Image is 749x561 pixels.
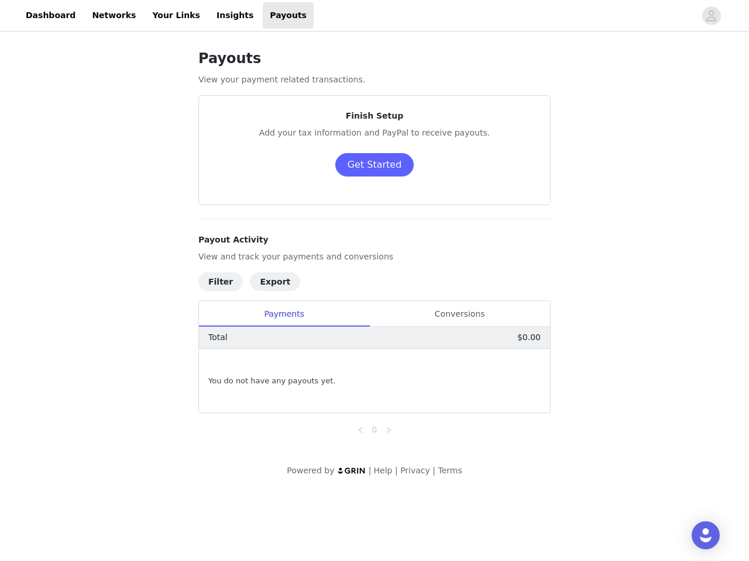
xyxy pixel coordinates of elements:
p: View and track your payments and conversions [198,251,551,263]
a: Help [374,466,393,475]
li: Previous Page [353,423,367,437]
img: logo [337,467,366,475]
button: Get Started [335,153,414,176]
div: avatar [706,6,717,25]
p: Finish Setup [213,110,536,122]
a: Dashboard [19,2,83,29]
p: Total [208,331,228,344]
span: | [369,466,372,475]
a: Payouts [263,2,314,29]
a: Your Links [145,2,207,29]
p: $0.00 [517,331,541,344]
i: icon: right [385,427,392,434]
h4: Payout Activity [198,234,551,246]
span: Powered by [287,466,334,475]
div: Conversions [369,301,550,327]
li: 0 [367,423,382,437]
h1: Payouts [198,48,551,69]
div: Open Intercom Messenger [692,521,720,549]
p: View your payment related transactions. [198,74,551,86]
span: You do not have any payouts yet. [208,375,335,387]
a: Networks [85,2,143,29]
span: | [432,466,435,475]
p: Add your tax information and PayPal to receive payouts. [213,127,536,139]
button: Export [250,272,300,291]
li: Next Page [382,423,396,437]
a: Privacy [400,466,430,475]
span: | [395,466,398,475]
a: Terms [438,466,462,475]
a: Insights [209,2,260,29]
button: Filter [198,272,243,291]
i: icon: left [357,427,364,434]
div: Payments [199,301,369,327]
a: 0 [368,423,381,436]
